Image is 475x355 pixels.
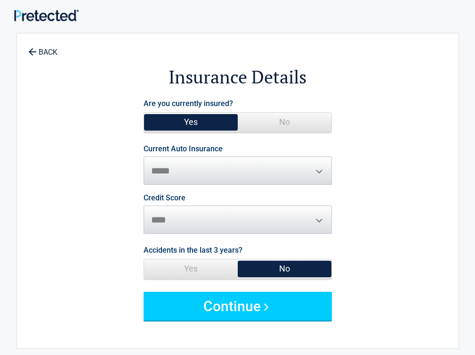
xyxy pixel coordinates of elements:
span: No [238,259,331,278]
label: Are you currently insured? [144,97,233,110]
span: Yes [144,259,238,278]
button: Continue [144,292,332,320]
label: Credit Score [144,194,185,202]
h2: Insurance Details [69,65,407,89]
span: No [238,113,331,132]
label: Accidents in the last 3 years? [144,244,242,256]
label: Current Auto Insurance [144,145,223,153]
img: Main Logo [14,9,79,21]
a: BACK [26,40,59,56]
span: Yes [144,113,238,132]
